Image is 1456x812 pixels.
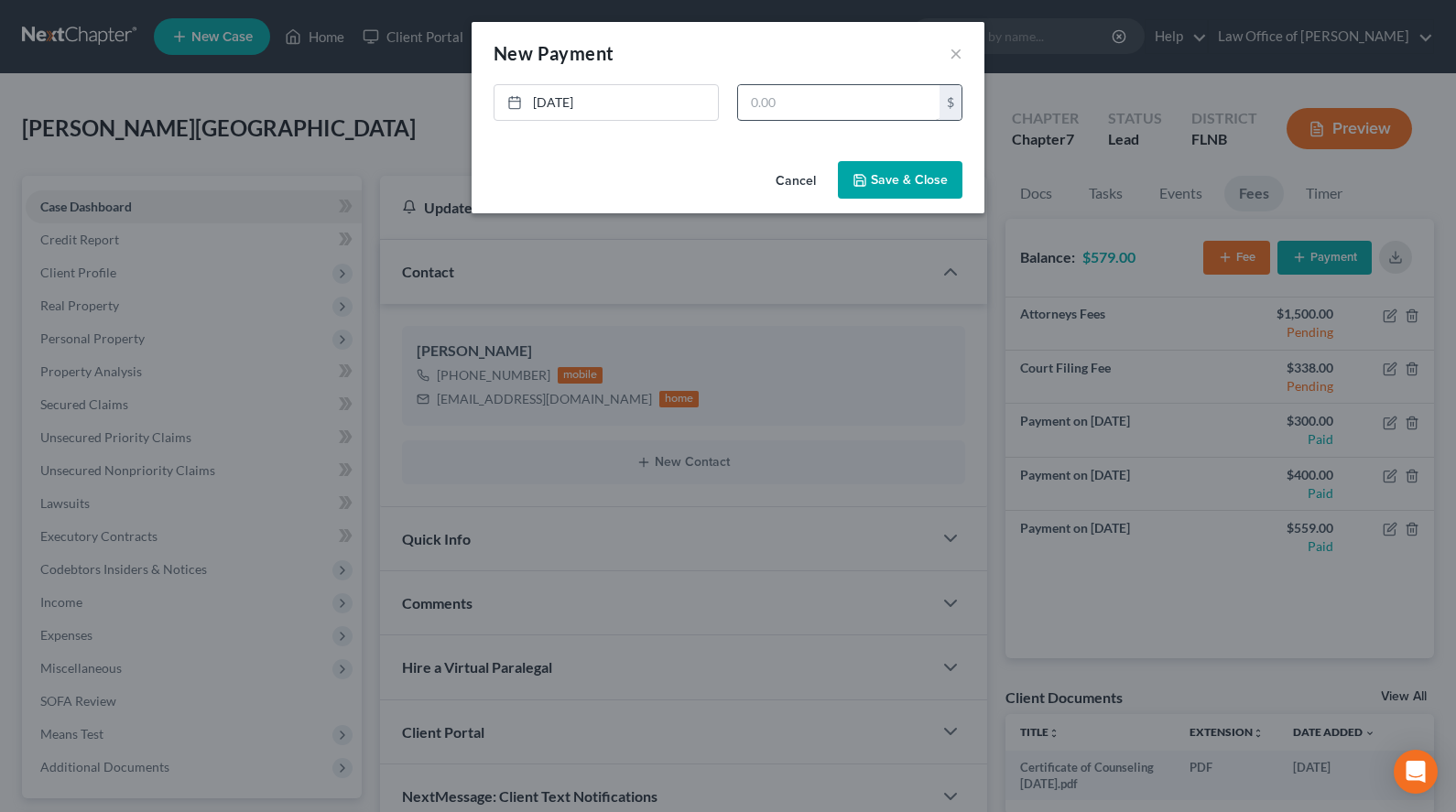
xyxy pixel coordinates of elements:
div: Open Intercom Messenger [1394,750,1438,794]
input: 0.00 [738,85,940,120]
button: Cancel [761,163,831,200]
button: × [950,42,962,64]
span: New Payment [494,42,614,64]
div: $ [940,85,962,120]
a: [DATE] [494,85,718,120]
button: Save & Close [838,161,962,200]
